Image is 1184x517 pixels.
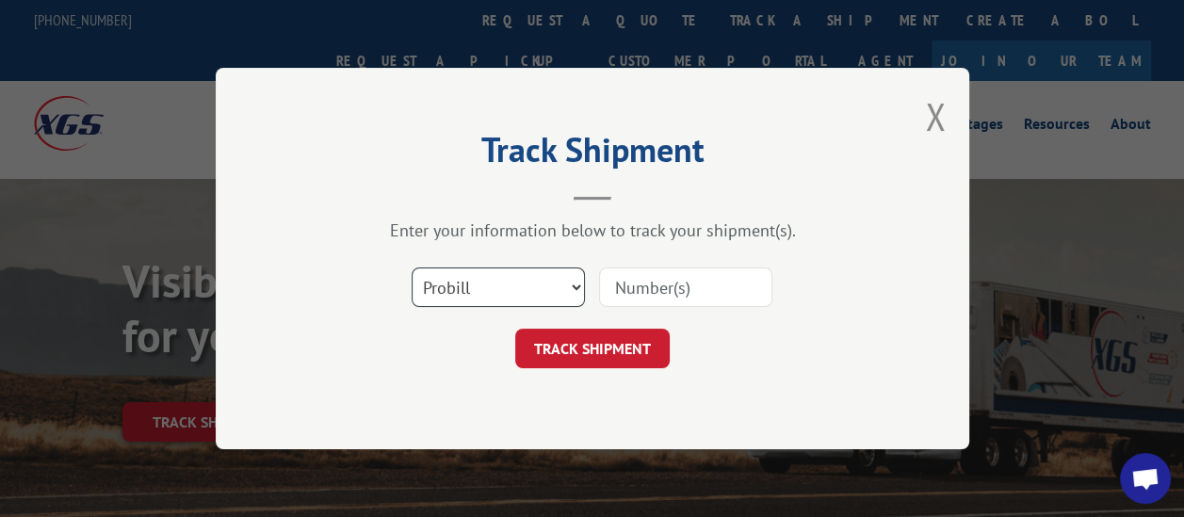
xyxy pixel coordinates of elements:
[599,267,772,307] input: Number(s)
[310,219,875,241] div: Enter your information below to track your shipment(s).
[1120,453,1171,504] div: Open chat
[515,329,670,368] button: TRACK SHIPMENT
[925,91,946,141] button: Close modal
[310,137,875,172] h2: Track Shipment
